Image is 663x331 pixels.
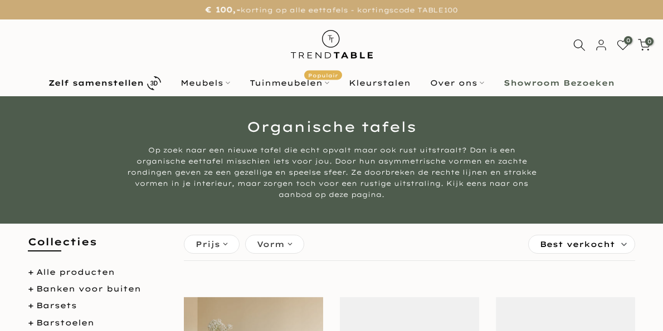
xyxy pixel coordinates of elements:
[36,284,141,294] a: Banken voor buiten
[529,235,635,253] label: Sorteren:Best verkocht
[617,39,629,51] a: 0
[494,76,625,90] a: Showroom Bezoeken
[48,79,144,87] b: Zelf samenstellen
[638,39,650,51] a: 0
[504,79,615,87] b: Showroom Bezoeken
[206,4,241,14] strong: € 100,-
[339,76,421,90] a: Kleurstalen
[196,238,220,250] span: Prijs
[304,71,342,80] span: Populair
[257,238,285,250] span: Vorm
[14,3,649,17] p: korting op alle eettafels - kortingscode TABLE100
[283,19,381,69] img: trend-table
[28,235,167,260] h5: Collecties
[624,36,632,45] span: 0
[36,300,77,310] a: Barsets
[421,76,494,90] a: Over ons
[540,235,615,253] span: Best verkocht
[171,76,240,90] a: Meubels
[39,73,171,93] a: Zelf samenstellen
[123,145,540,200] div: Op zoek naar een nieuwe tafel die echt opvalt maar ook rust uitstraalt? Dan is een organische eet...
[645,37,654,46] span: 0
[240,76,339,90] a: TuinmeubelenPopulair
[36,318,94,328] a: Barstoelen
[36,267,115,277] a: Alle producten
[8,120,655,134] h1: Organische tafels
